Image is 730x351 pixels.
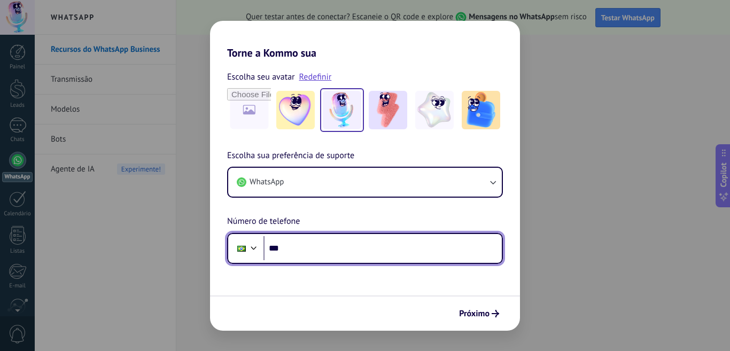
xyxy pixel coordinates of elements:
[415,91,454,129] img: -4.jpeg
[276,91,315,129] img: -1.jpeg
[459,310,490,317] span: Próximo
[210,21,520,59] h2: Torne a Kommo sua
[250,177,284,188] span: WhatsApp
[227,70,295,84] span: Escolha seu avatar
[299,72,332,82] a: Redefinir
[323,91,361,129] img: -2.jpeg
[462,91,500,129] img: -5.jpeg
[227,215,300,229] span: Número de telefone
[228,168,502,197] button: WhatsApp
[369,91,407,129] img: -3.jpeg
[227,149,354,163] span: Escolha sua preferência de suporte
[454,305,504,323] button: Próximo
[231,237,252,260] div: Brazil: + 55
